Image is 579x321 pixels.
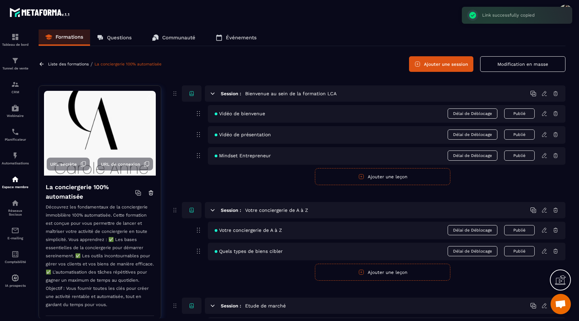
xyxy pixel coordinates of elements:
span: Délai de Déblocage [448,246,497,256]
a: Ouvrir le chat [551,294,571,314]
h5: Bienvenue au sein de la formation LCA [245,90,337,97]
a: La conciergerie 100% automatisée [94,62,162,66]
button: Publié [504,225,535,235]
span: Quels types de biens cibler [215,248,283,254]
img: background [44,91,156,176]
button: Publié [504,246,535,256]
button: Publié [504,108,535,119]
img: logo [9,6,70,18]
a: Questions [90,29,138,46]
p: Planificateur [2,138,29,141]
button: Ajouter une session [409,56,473,72]
img: formation [11,33,19,41]
button: Ajouter une leçon [315,264,450,281]
h6: Session : [221,207,241,213]
span: Mindset Entrepreneur [215,153,271,158]
span: Vidéo de bienvenue [215,111,265,116]
img: automations [11,274,19,282]
img: formation [11,80,19,88]
p: CRM [2,90,29,94]
h6: Session : [221,303,241,308]
p: Communauté [162,35,195,41]
a: formationformationTunnel de vente [2,52,29,75]
span: Délai de Déblocage [448,151,497,161]
p: Comptabilité [2,260,29,264]
img: scheduler [11,128,19,136]
span: Vidéo de présentation [215,132,271,137]
span: Délai de Déblocage [448,129,497,140]
p: Espace membre [2,185,29,189]
a: social-networksocial-networkRéseaux Sociaux [2,194,29,221]
a: automationsautomationsWebinaire [2,99,29,123]
p: Réseaux Sociaux [2,209,29,216]
h5: Etude de marché [245,302,286,309]
a: emailemailE-mailing [2,221,29,245]
p: Automatisations [2,161,29,165]
span: Votre conciergerie de A à Z [215,227,282,233]
p: Tunnel de vente [2,66,29,70]
button: Publié [504,151,535,161]
img: automations [11,175,19,183]
a: automationsautomationsAutomatisations [2,146,29,170]
p: Questions [107,35,132,41]
img: automations [11,104,19,112]
p: IA prospects [2,284,29,287]
a: Liste des formations [48,62,89,66]
p: Événements [226,35,257,41]
a: Communauté [145,29,202,46]
h4: La conciergerie 100% automatisée [46,182,135,201]
img: email [11,226,19,235]
a: Formations [39,29,90,46]
span: URL de connexion [101,162,140,167]
span: Délai de Déblocage [448,108,497,119]
h5: Votre conciergerie de A à Z [245,207,308,214]
img: automations [11,152,19,160]
button: Modification en masse [480,56,565,72]
button: URL de connexion [98,158,153,170]
p: Tableau de bord [2,43,29,46]
button: URL secrète [47,158,90,170]
a: formationformationTableau de bord [2,28,29,52]
img: formation [11,57,19,65]
h6: Session : [221,91,241,96]
p: Formations [56,34,83,40]
a: automationsautomationsEspace membre [2,170,29,194]
img: accountant [11,250,19,258]
img: social-network [11,199,19,207]
p: Webinaire [2,114,29,118]
span: / [90,61,93,67]
a: Événements [209,29,263,46]
a: schedulerschedulerPlanificateur [2,123,29,146]
span: URL secrète [50,162,77,167]
a: accountantaccountantComptabilité [2,245,29,269]
p: E-mailing [2,236,29,240]
span: Délai de Déblocage [448,225,497,235]
button: Publié [504,129,535,140]
button: Ajouter une leçon [315,168,450,185]
p: Découvrez les fondamentaux de la conciergerie immobilière 100% automatisée. Cette formation est c... [46,203,154,316]
a: formationformationCRM [2,75,29,99]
